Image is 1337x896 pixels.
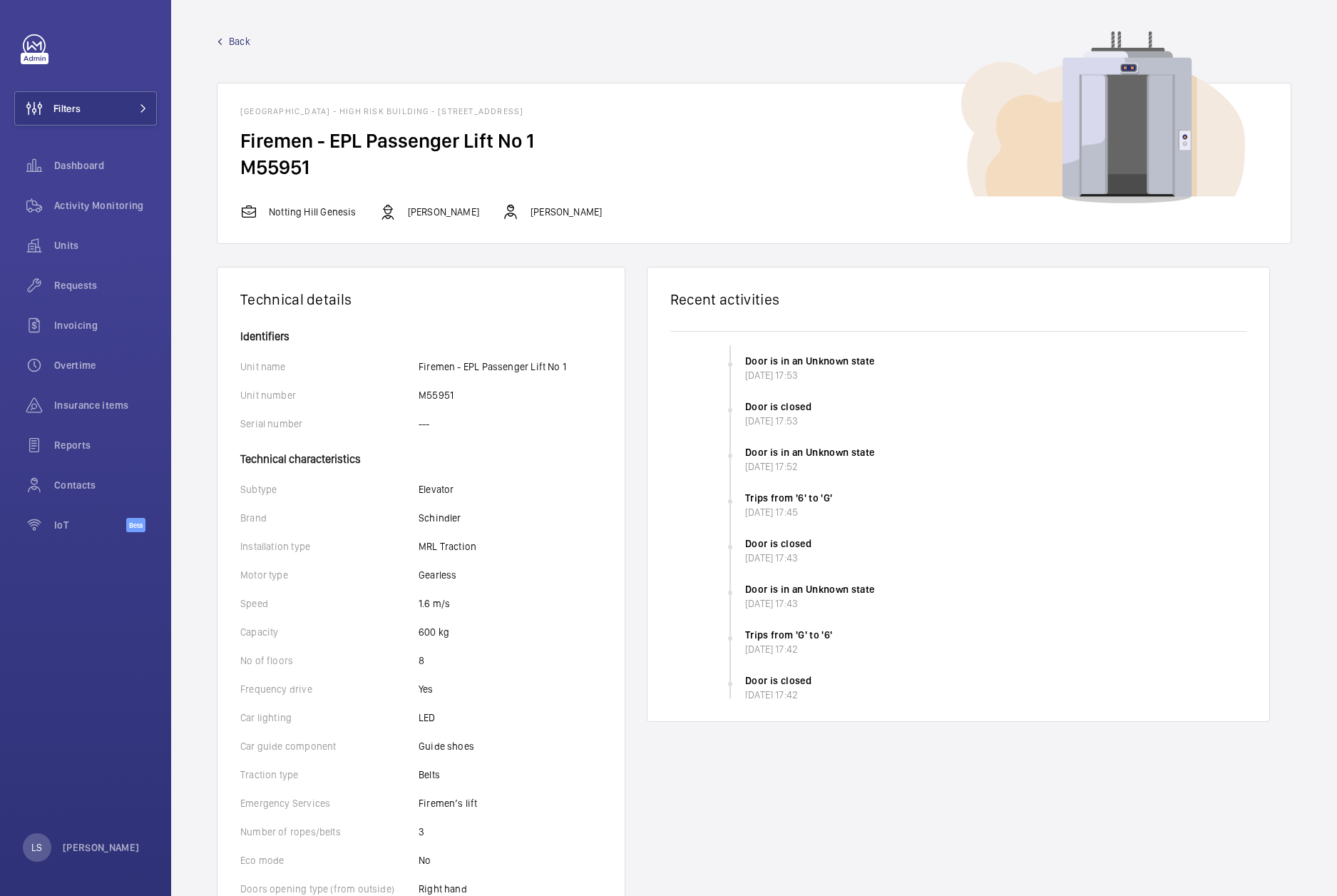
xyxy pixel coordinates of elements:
p: --- [419,417,430,431]
p: Eco mode [240,853,419,867]
p: Emergency Services [240,796,419,810]
p: [PERSON_NAME] [531,205,602,219]
h2: Firemen - EPL Passenger Lift No 1 [240,128,1268,154]
p: Gearless [419,568,456,582]
span: Back [229,34,250,49]
p: Number of ropes/belts [240,825,419,839]
img: device image [961,31,1245,204]
p: No of floors [240,653,419,668]
p: M55951 [419,388,454,402]
h4: Technical characteristics [240,445,602,465]
p: Unit number [240,388,419,402]
div: Door is closed [745,673,1249,688]
div: [DATE] 17:45 [745,505,1249,519]
p: Unit name [240,360,419,374]
p: Yes [419,682,434,696]
span: Beta [126,518,145,532]
div: Door is in an Unknown state [745,582,1249,596]
div: Door is closed [745,399,1249,414]
p: Belts [419,768,440,782]
p: Firemen - EPL Passenger Lift No 1 [419,360,566,374]
div: Door is in an Unknown state [745,354,1249,368]
p: No [419,853,431,867]
span: Insurance items [54,398,157,412]
p: Right hand [419,882,467,896]
div: Trips from '6' to 'G' [745,491,1249,505]
p: 600 kg [419,625,449,639]
p: Traction type [240,768,419,782]
div: [DATE] 17:53 [745,368,1249,382]
p: Installation type [240,539,419,554]
span: Reports [54,438,157,452]
p: 8 [419,653,424,668]
h1: Technical details [240,290,602,308]
p: Car lighting [240,711,419,725]
p: Car guide component [240,739,419,753]
p: Speed [240,596,419,611]
p: Firemen’s lift [419,796,478,810]
div: [DATE] 17:53 [745,414,1249,428]
p: Motor type [240,568,419,582]
p: Brand [240,511,419,525]
div: [DATE] 17:43 [745,551,1249,565]
div: Door is in an Unknown state [745,445,1249,459]
h2: M55951 [240,154,1268,180]
p: [PERSON_NAME] [63,840,140,855]
span: Invoicing [54,318,157,332]
h2: Recent activities [670,290,1246,308]
div: Trips from 'G' to '6' [745,628,1249,642]
p: LS [31,840,42,855]
p: Schindler [419,511,461,525]
button: Filters [14,91,157,126]
span: Requests [54,278,157,292]
div: [DATE] 17:42 [745,688,1249,702]
span: Dashboard [54,158,157,173]
p: Capacity [240,625,419,639]
div: [DATE] 17:43 [745,596,1249,611]
span: Contacts [54,478,157,492]
div: [DATE] 17:52 [745,459,1249,474]
div: [DATE] 17:42 [745,642,1249,656]
p: [PERSON_NAME] [408,205,479,219]
p: Elevator [419,482,454,497]
span: Units [54,238,157,253]
span: Activity Monitoring [54,198,157,213]
p: Subtype [240,482,419,497]
p: LED [419,711,436,725]
p: MRL Traction [419,539,476,554]
p: Notting Hill Genesis [269,205,357,219]
span: IoT [54,518,126,532]
h4: Identifiers [240,331,602,342]
span: Overtime [54,358,157,372]
p: Serial number [240,417,419,431]
p: Frequency drive [240,682,419,696]
p: 1.6 m/s [419,596,450,611]
div: Door is closed [745,536,1249,551]
p: Guide shoes [419,739,474,753]
span: Filters [53,101,81,116]
h1: [GEOGRAPHIC_DATA] - High Risk Building - [STREET_ADDRESS] [240,106,1268,116]
p: 3 [419,825,424,839]
p: Doors opening type (from outside) [240,882,419,896]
